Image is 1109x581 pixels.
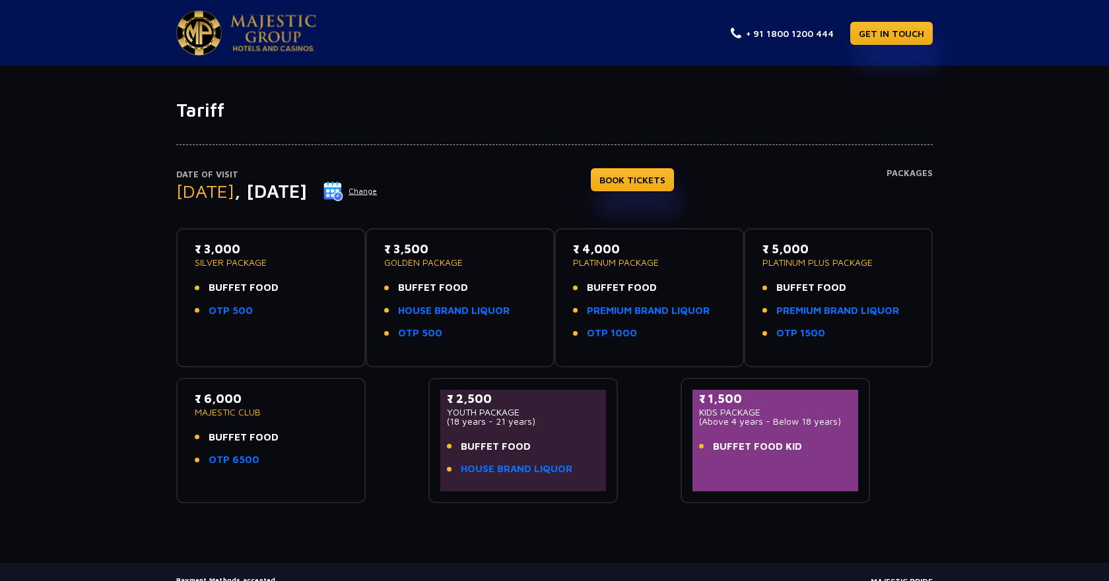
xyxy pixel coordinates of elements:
[713,439,802,454] span: BUFFET FOOD KID
[195,408,347,417] p: MAJESTIC CLUB
[230,15,316,51] img: Majestic Pride
[587,326,637,341] a: OTP 1000
[447,390,599,408] p: ₹ 2,500
[176,11,222,55] img: Majestic Pride
[699,417,852,426] p: (Above 4 years - Below 18 years)
[587,303,710,319] a: PREMIUM BRAND LIQUOR
[461,462,572,477] a: HOUSE BRAND LIQUOR
[887,168,933,216] h4: Packages
[776,280,846,295] span: BUFFET FOOD
[234,180,307,202] span: , [DATE]
[176,99,933,121] h1: Tariff
[323,181,378,202] button: Change
[195,258,347,267] p: SILVER PACKAGE
[762,258,915,267] p: PLATINUM PLUS PACKAGE
[195,390,347,408] p: ₹ 6,000
[209,430,279,445] span: BUFFET FOOD
[447,408,599,417] p: YOUTH PACKAGE
[699,390,852,408] p: ₹ 1,500
[776,303,899,319] a: PREMIUM BRAND LIQUOR
[731,26,834,40] a: + 91 1800 1200 444
[209,452,259,468] a: OTP 6500
[195,240,347,258] p: ₹ 3,000
[398,326,442,341] a: OTP 500
[587,280,657,295] span: BUFFET FOOD
[384,240,537,258] p: ₹ 3,500
[176,168,378,181] p: Date of Visit
[573,240,725,258] p: ₹ 4,000
[762,240,915,258] p: ₹ 5,000
[398,280,468,295] span: BUFFET FOOD
[176,180,234,202] span: [DATE]
[850,22,933,45] a: GET IN TOUCH
[591,168,674,191] a: BOOK TICKETS
[461,439,531,454] span: BUFFET FOOD
[699,408,852,417] p: KIDS PACKAGE
[398,303,510,319] a: HOUSE BRAND LIQUOR
[384,258,537,267] p: GOLDEN PACKAGE
[447,417,599,426] p: (18 years - 21 years)
[776,326,825,341] a: OTP 1500
[573,258,725,267] p: PLATINUM PACKAGE
[209,303,253,319] a: OTP 500
[209,280,279,295] span: BUFFET FOOD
